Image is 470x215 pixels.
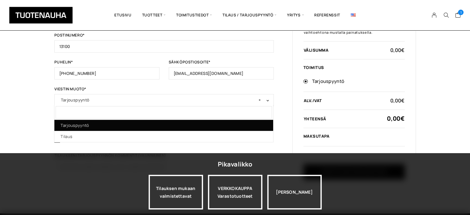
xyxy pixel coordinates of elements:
[54,60,159,67] label: Puhelin
[351,13,356,17] img: English
[309,5,345,26] a: Referenssit
[303,47,387,53] th: Välisumma
[137,5,171,26] span: Tuotteet
[9,7,73,24] img: Tuotenauha Oy
[61,96,267,104] span: Tarjouspyyntö
[455,12,461,19] a: Cart
[149,175,203,209] a: Tilauksen mukaan valmistettavat
[171,5,217,26] span: Toimitustiedot
[54,33,274,40] label: Postinumero
[303,65,405,70] div: Toimitus
[312,77,405,86] label: Tarjouspyyntö
[458,10,464,15] span: 1
[303,116,387,122] th: Yhteensä
[303,134,405,138] div: Maksutapa
[169,60,274,67] label: Sähköpostiosoite
[267,175,322,209] div: [PERSON_NAME]
[440,12,452,18] button: Search
[390,97,404,104] bdi: 0,00
[54,87,274,94] label: Viestin muoto
[428,12,440,18] a: My Account
[218,159,252,170] div: Pikavalikko
[303,98,387,103] th: alv./VAT
[390,47,404,54] bdi: 0,00
[217,5,282,26] span: Tilaus / Tarjouspyyntö
[401,97,404,104] span: €
[109,5,137,26] a: Etusivu
[400,114,404,123] span: €
[208,175,262,209] div: VERKKOKAUPPA Varastotuotteet
[259,96,261,104] span: ×
[401,47,404,54] span: €
[54,94,274,106] span: Tarjouspyyntö
[208,175,262,209] a: VERKKOKAUPPAVarastotuotteet
[387,114,404,123] bdi: 0,00
[54,120,273,131] li: Tarjouspyyntö
[54,131,273,142] li: Tilaus
[282,5,309,26] span: Yritys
